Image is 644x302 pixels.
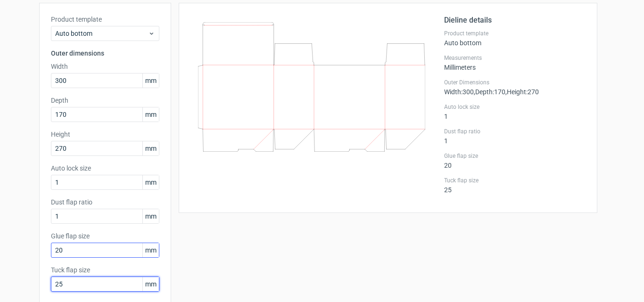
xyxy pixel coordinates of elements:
[142,141,159,155] span: mm
[142,175,159,189] span: mm
[505,88,539,96] span: , Height : 270
[444,88,474,96] span: Width : 300
[444,30,586,47] div: Auto bottom
[444,103,586,120] div: 1
[142,209,159,223] span: mm
[142,73,159,88] span: mm
[444,79,586,86] label: Outer Dimensions
[444,152,586,169] div: 20
[51,49,159,58] h3: Outer dimensions
[444,152,586,160] label: Glue flap size
[444,30,586,37] label: Product template
[444,128,586,145] div: 1
[444,177,586,194] div: 25
[51,62,159,71] label: Width
[444,128,586,135] label: Dust flap ratio
[142,277,159,291] span: mm
[142,243,159,257] span: mm
[51,130,159,139] label: Height
[444,177,586,184] label: Tuck flap size
[444,103,586,111] label: Auto lock size
[142,107,159,122] span: mm
[444,54,586,62] label: Measurements
[55,29,148,38] span: Auto bottom
[444,15,586,26] h2: Dieline details
[51,96,159,105] label: Depth
[444,54,586,71] div: Millimeters
[474,88,505,96] span: , Depth : 170
[51,163,159,173] label: Auto lock size
[51,197,159,207] label: Dust flap ratio
[51,15,159,24] label: Product template
[51,231,159,241] label: Glue flap size
[51,265,159,275] label: Tuck flap size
